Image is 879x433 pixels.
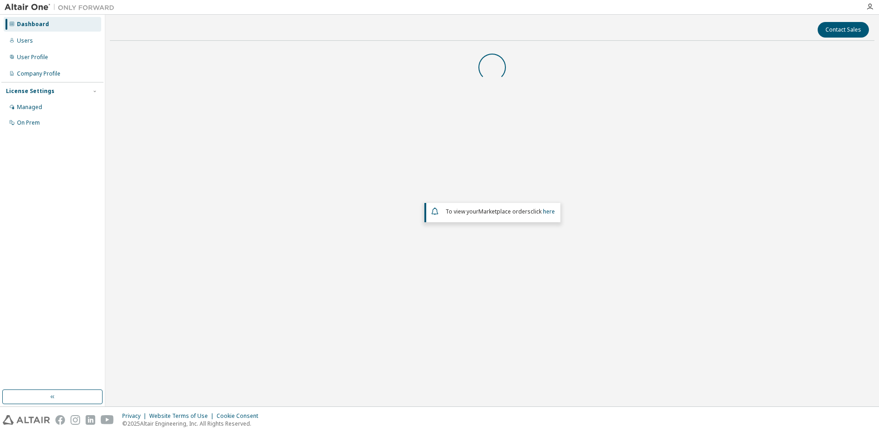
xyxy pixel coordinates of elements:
[17,104,42,111] div: Managed
[217,412,264,420] div: Cookie Consent
[17,70,60,77] div: Company Profile
[149,412,217,420] div: Website Terms of Use
[17,37,33,44] div: Users
[101,415,114,425] img: youtube.svg
[818,22,869,38] button: Contact Sales
[543,208,555,215] a: here
[55,415,65,425] img: facebook.svg
[17,54,48,61] div: User Profile
[5,3,119,12] img: Altair One
[71,415,80,425] img: instagram.svg
[17,21,49,28] div: Dashboard
[86,415,95,425] img: linkedin.svg
[122,412,149,420] div: Privacy
[122,420,264,428] p: © 2025 Altair Engineering, Inc. All Rights Reserved.
[3,415,50,425] img: altair_logo.svg
[17,119,40,126] div: On Prem
[6,88,54,95] div: License Settings
[478,208,531,215] em: Marketplace orders
[445,208,555,215] span: To view your click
